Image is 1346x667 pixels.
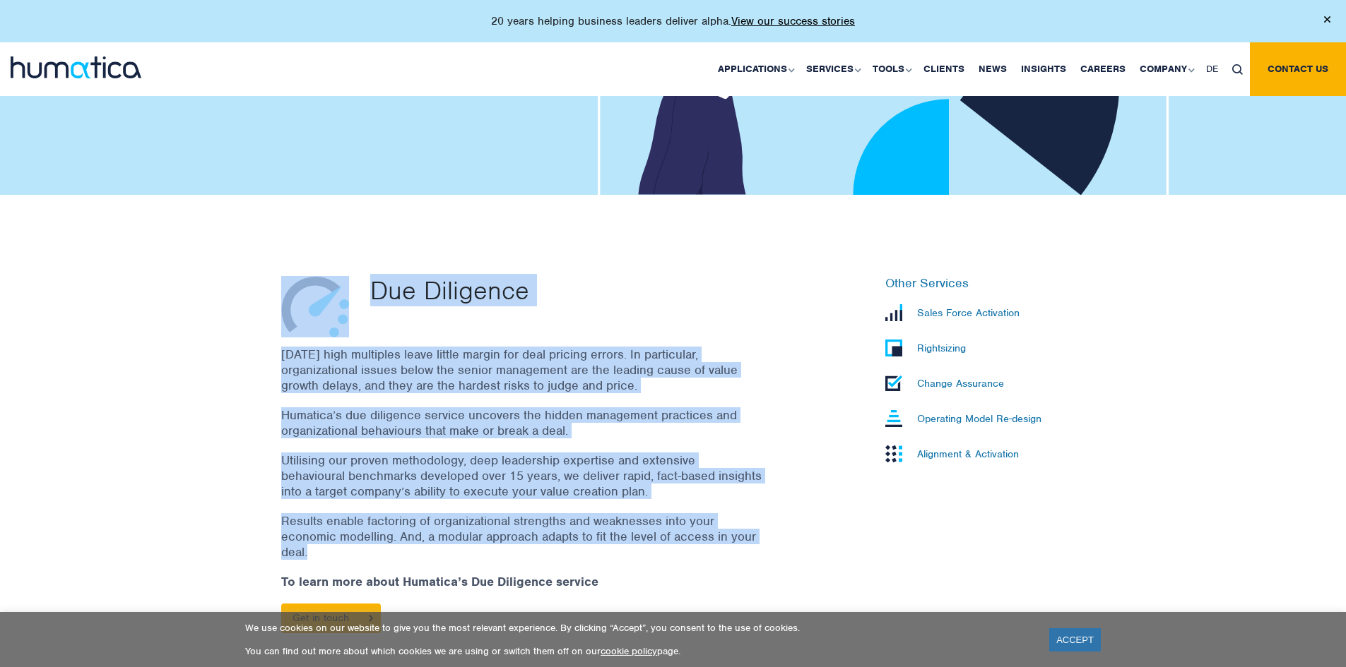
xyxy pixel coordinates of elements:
[281,603,381,633] a: Get in touch
[885,375,902,391] img: Change Assurance
[601,645,657,657] a: cookie policy
[972,42,1014,96] a: News
[1199,42,1225,96] a: DE
[885,276,1065,292] h6: Other Services
[917,412,1041,425] p: Operating Model Re-design
[245,622,1032,634] p: We use cookies on our website to give you the most relevant experience. By clicking “Accept”, you...
[281,276,350,337] img: Due Diligence
[1049,628,1101,651] a: ACCEPT
[1206,63,1218,75] span: DE
[711,42,799,96] a: Applications
[1250,42,1346,96] a: Contact us
[916,42,972,96] a: Clients
[281,574,598,589] strong: To learn more about Humatica’s Due Diligence service
[1133,42,1199,96] a: Company
[866,42,916,96] a: Tools
[1232,64,1243,75] img: search_icon
[1073,42,1133,96] a: Careers
[281,407,762,438] p: Humatica’s due diligence service uncovers the hidden management practices and organizational beha...
[885,410,902,427] img: Operating Model Re-design
[281,513,762,560] p: Results enable factoring of organizational strengths and weaknesses into your economic modelling....
[885,339,902,356] img: Rightsizing
[1014,42,1073,96] a: Insights
[917,377,1004,390] p: Change Assurance
[281,452,762,499] p: Utilising our proven methodology, deep leadership expertise and extensive behavioural benchmarks ...
[917,447,1019,460] p: Alignment & Activation
[245,645,1032,657] p: You can find out more about which cookies we are using or switch them off on our page.
[731,14,855,28] a: View our success stories
[885,445,902,462] img: Alignment & Activation
[917,306,1020,319] p: Sales Force Activation
[491,14,855,28] p: 20 years helping business leaders deliver alpha.
[281,347,762,393] p: [DATE] high multiples leave little margin for deal pricing errors. In particular, organizational ...
[370,276,796,304] p: Due Diligence
[885,304,902,321] img: Sales Force Activation
[917,342,966,354] p: Rightsizing
[799,42,866,96] a: Services
[11,56,141,78] img: logo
